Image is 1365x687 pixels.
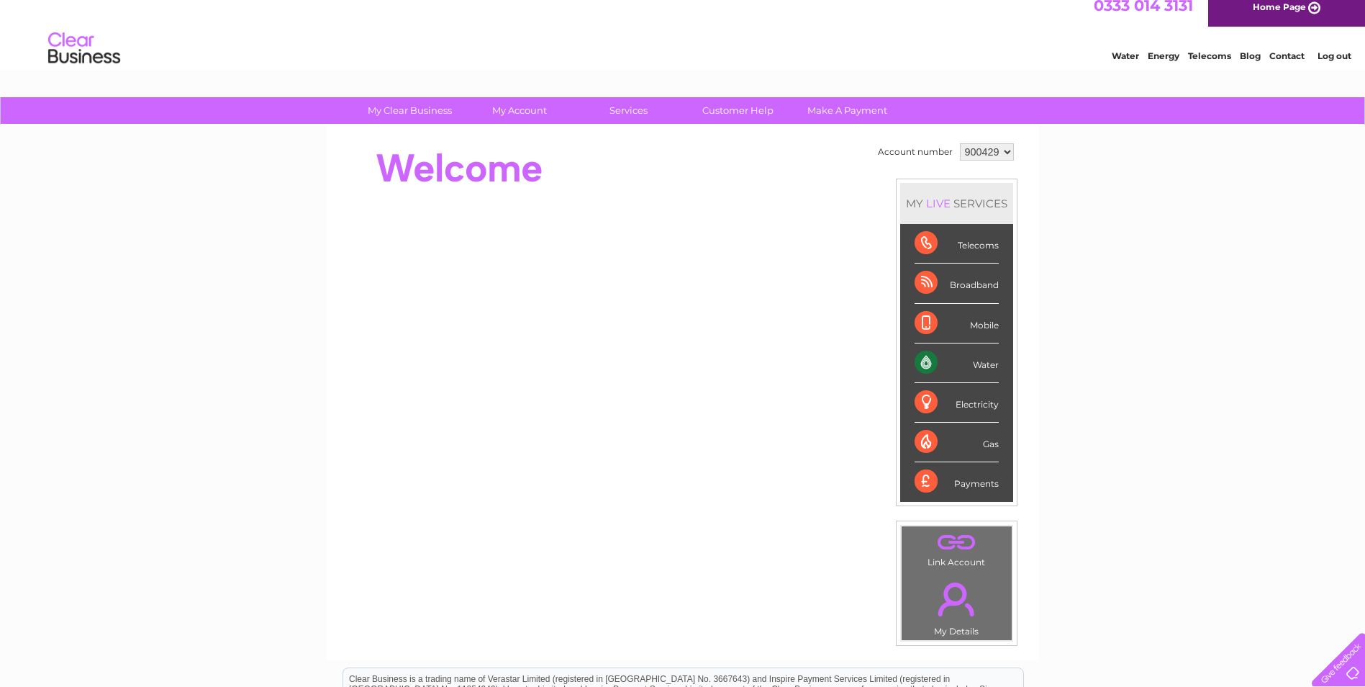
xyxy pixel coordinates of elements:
[915,423,999,462] div: Gas
[1188,61,1231,72] a: Telecoms
[905,530,1008,555] a: .
[788,97,907,124] a: Make A Payment
[47,37,121,81] img: logo.png
[1094,7,1193,25] a: 0333 014 3131
[905,574,1008,624] a: .
[874,140,956,164] td: Account number
[1112,61,1139,72] a: Water
[569,97,688,124] a: Services
[915,343,999,383] div: Water
[915,224,999,264] div: Telecoms
[901,526,1012,571] td: Link Account
[1269,61,1305,72] a: Contact
[915,462,999,501] div: Payments
[350,97,469,124] a: My Clear Business
[1318,61,1351,72] a: Log out
[915,383,999,423] div: Electricity
[901,570,1012,641] td: My Details
[1240,61,1261,72] a: Blog
[923,197,953,210] div: LIVE
[1148,61,1179,72] a: Energy
[460,97,579,124] a: My Account
[915,304,999,343] div: Mobile
[900,183,1013,224] div: MY SERVICES
[679,97,797,124] a: Customer Help
[343,8,1023,70] div: Clear Business is a trading name of Verastar Limited (registered in [GEOGRAPHIC_DATA] No. 3667643...
[915,264,999,303] div: Broadband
